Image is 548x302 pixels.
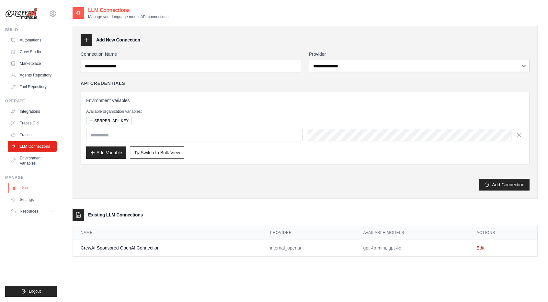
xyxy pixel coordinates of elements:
button: Logout [5,286,57,297]
a: Integrations [8,106,57,117]
label: Provider [309,51,530,57]
div: Build [5,27,57,32]
th: Provider [262,226,355,239]
h2: LLM Connections [88,6,168,14]
p: Manage your language model API connections [88,14,168,19]
a: LLM Connections [8,141,57,152]
a: Usage [8,183,57,193]
a: Edit [476,245,484,250]
button: Resources [8,206,57,216]
span: Switch to Bulk View [141,149,180,156]
a: Marketplace [8,58,57,69]
a: Tool Repository [8,82,57,92]
a: Agents Repository [8,70,57,80]
a: Traces [8,130,57,140]
div: Manage [5,175,57,180]
th: Name [73,226,262,239]
a: Crew Studio [8,47,57,57]
button: Switch to Bulk View [130,146,184,159]
h3: Environment Variables [86,97,524,104]
th: Available Models [356,226,469,239]
td: CrewAI Sponsored OpenAI Connection [73,239,262,257]
a: Traces Old [8,118,57,128]
span: Resources [20,209,38,214]
h3: Add New Connection [96,37,140,43]
img: Logo [5,7,38,20]
button: SERPER_API_KEY [86,117,131,125]
a: Automations [8,35,57,45]
h3: Existing LLM Connections [88,212,143,218]
td: internal_openai [262,239,355,257]
button: Add Variable [86,146,126,159]
td: gpt-4o-mini, gpt-4o [356,239,469,257]
a: Environment Variables [8,153,57,168]
button: Add Connection [479,179,530,191]
div: Operate [5,99,57,104]
h4: API Credentials [81,80,125,87]
span: Logout [29,289,41,294]
a: Settings [8,194,57,205]
label: Connection Name [81,51,301,57]
p: Available organization variables: [86,109,524,114]
th: Actions [469,226,537,239]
